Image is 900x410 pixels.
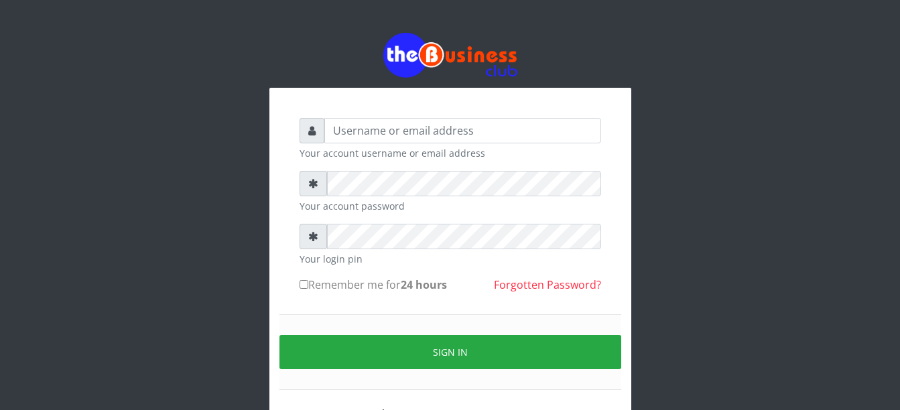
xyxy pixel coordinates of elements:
[300,146,601,160] small: Your account username or email address
[300,199,601,213] small: Your account password
[300,252,601,266] small: Your login pin
[324,118,601,143] input: Username or email address
[401,277,447,292] b: 24 hours
[300,277,447,293] label: Remember me for
[300,280,308,289] input: Remember me for24 hours
[279,335,621,369] button: Sign in
[494,277,601,292] a: Forgotten Password?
